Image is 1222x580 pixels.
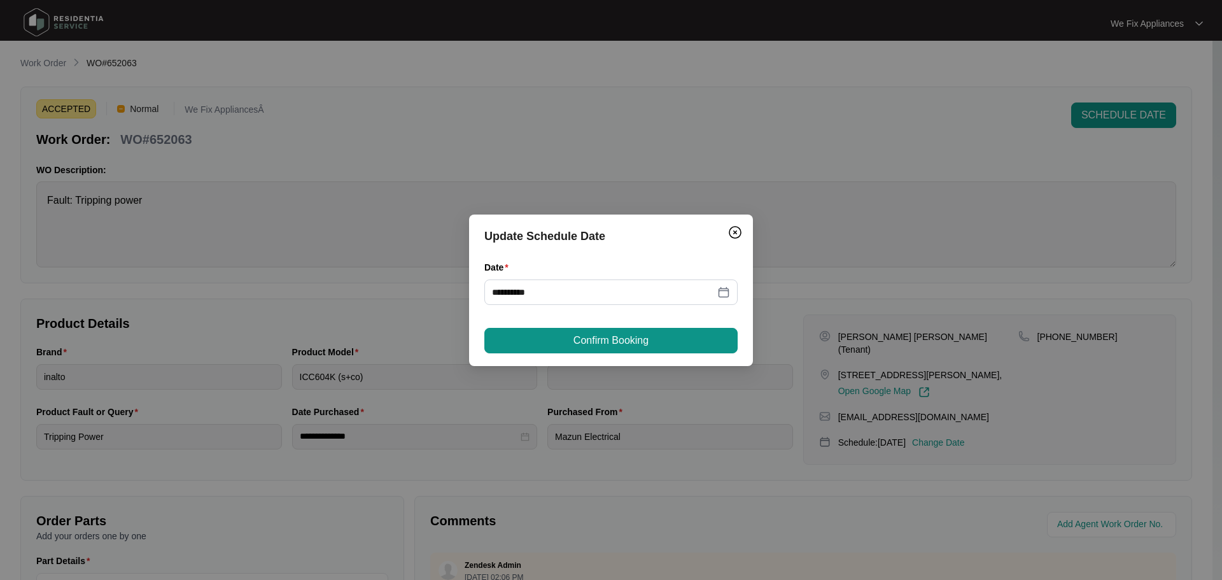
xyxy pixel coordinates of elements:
div: Update Schedule Date [484,227,738,245]
button: Close [725,222,745,243]
img: closeCircle [727,225,743,240]
button: Confirm Booking [484,328,738,353]
input: Date [492,285,715,299]
span: Confirm Booking [573,333,649,348]
label: Date [484,261,514,274]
